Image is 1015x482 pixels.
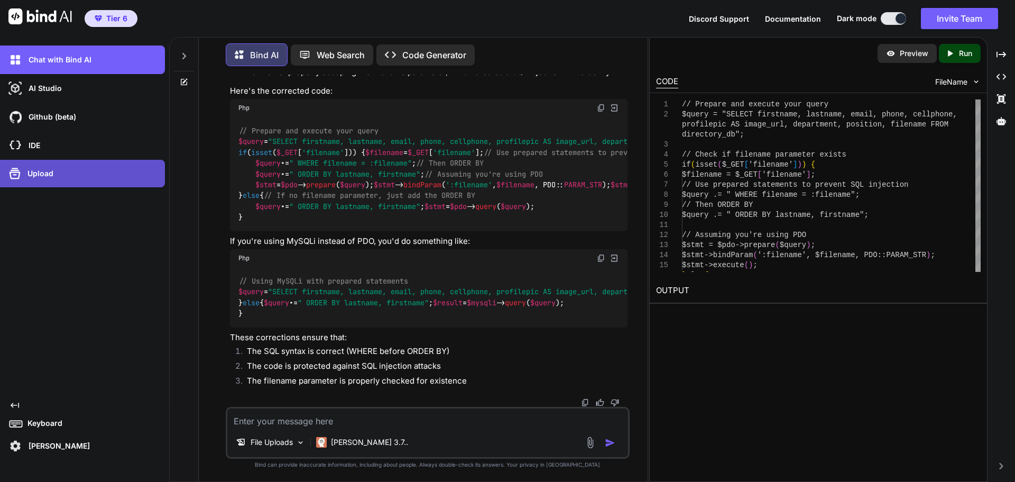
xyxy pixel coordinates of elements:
p: AI Studio [24,83,62,94]
div: 4 [656,150,668,160]
p: Chat with Bind AI [24,54,91,65]
span: $filename [496,180,534,189]
span: ] [806,170,810,179]
span: profilepic AS image_url, department, position, fil [682,120,904,129]
span: $stmt [611,180,632,189]
div: 15 [656,260,668,270]
div: 2 [656,110,668,120]
div: 14 [656,250,668,260]
span: Discord Support [689,14,749,23]
span: 'filename' [433,148,475,157]
button: premiumTier 6 [85,10,137,27]
span: directory_db"; [682,130,744,139]
img: copy [597,104,605,112]
span: $pdo [281,180,298,189]
span: , cellphone, [904,110,957,119]
span: ( [775,241,779,249]
span: if [238,148,247,157]
span: // Assuming you're using PDO [425,169,543,179]
p: Upload [23,168,53,179]
p: Here's the corrected code: [230,85,628,97]
div: 8 [656,190,668,200]
div: CODE [656,76,678,88]
p: Web Search [317,49,365,61]
span: $_GET [722,160,744,169]
li: The SQL syntax is correct (WHERE before ORDER BY) [238,345,628,360]
div: 6 [656,170,668,180]
span: // Then ORDER BY [416,159,484,168]
img: Open in Browser [610,103,619,113]
span: ':filename' [446,180,492,189]
span: 'filename' [302,148,344,157]
span: " ORDER BY lastname, firstname" [289,202,420,211]
span: // Assuming you're using PDO [682,231,806,239]
span: } [682,271,686,279]
span: // Prepare and execute your query [239,126,379,135]
span: Documentation [765,14,821,23]
img: githubDark [6,108,24,126]
span: bindParam [403,180,441,189]
p: [PERSON_NAME] 3.7.. [331,437,408,448]
p: IDE [24,140,40,151]
button: Discord Support [689,13,749,24]
span: ; [810,170,815,179]
button: Invite Team [921,8,998,29]
span: ( [691,160,695,169]
span: $query .= " ORDER BY lastname, firstname"; [682,211,869,219]
li: The code is protected against SQL injection attacks [238,360,628,375]
span: $stmt [425,202,446,211]
span: ':filename', $filename, PDO::PARAM_STR [758,251,926,259]
span: $_GET [276,148,298,157]
span: // Use prepared statements to prevent SQL inje [682,180,886,189]
span: ction [886,180,908,189]
span: isset [695,160,717,169]
span: ( [744,261,748,269]
img: cloudideIcon [6,137,24,154]
span: PARAM_STR [564,180,602,189]
div: 10 [656,210,668,220]
p: Code Generator [402,49,466,61]
span: $query [255,169,281,179]
span: 'filename' [762,170,806,179]
span: ; [810,241,815,249]
img: attachment [584,436,596,449]
p: These corrections ensure that: [230,332,628,344]
li: The filename parameter is properly checked for existence [238,375,628,390]
span: $query = "SELECT firstname, lastname, email, phone [682,110,904,119]
code: = ; ( ( [ ])) { = [ ]; .= ; .= ; = -> ( ); -> ( , , PDO:: ); -> (); } { .= ; = -> ( ); } [238,125,970,223]
span: $stmt = $pdo->prepare [682,241,775,249]
img: darkAi-studio [6,79,24,97]
span: $query [530,298,556,307]
img: premium [95,15,102,22]
span: prepare [306,180,336,189]
img: copy [581,398,589,407]
div: 9 [656,200,668,210]
span: else [686,271,704,279]
img: chevron down [972,77,981,86]
span: $query [340,180,365,189]
span: FileName [935,77,967,87]
span: $query [238,287,264,297]
span: " ORDER BY lastname, firstname" [289,169,420,179]
p: Bind AI [250,49,279,61]
img: Bind AI [8,8,72,24]
img: like [596,398,604,407]
span: $query [501,202,526,211]
span: // Check if filename parameter exists [682,150,846,159]
span: query [505,298,526,307]
p: Bind can provide inaccurate information, including about people. Always double-check its answers.... [226,461,630,469]
span: "SELECT firstname, lastname, email, phone, cellphone, profilepic AS image_url, department, positi... [268,287,809,297]
span: query [475,202,496,211]
span: $result [433,298,463,307]
span: ) [926,251,930,259]
div: 5 [656,160,668,170]
div: 3 [656,140,668,150]
p: File Uploads [251,437,293,448]
span: Tier 6 [106,13,127,24]
p: Run [959,48,972,59]
span: if [682,160,691,169]
button: Documentation [765,13,821,24]
p: Keyboard [23,418,62,429]
span: // Use prepared statements to prevent SQL injection [484,148,699,157]
span: ( [753,251,757,259]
